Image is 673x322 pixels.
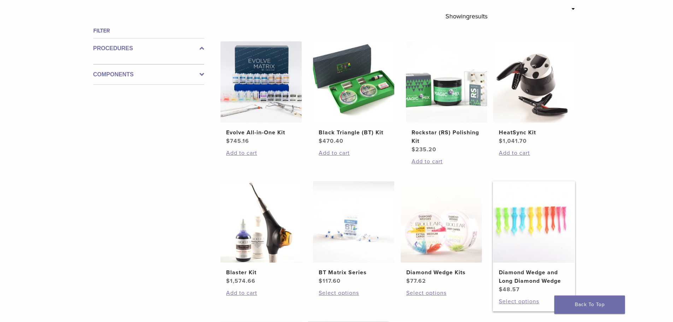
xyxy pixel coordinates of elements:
[220,41,302,145] a: Evolve All-in-One KitEvolve All-in-One Kit $745.16
[319,149,389,157] a: Add to cart: “Black Triangle (BT) Kit”
[406,268,476,277] h2: Diamond Wedge Kits
[220,181,302,263] img: Blaster Kit
[319,277,341,285] bdi: 117.60
[499,268,569,285] h2: Diamond Wedge and Long Diamond Wedge
[93,27,204,35] h4: Filter
[499,137,527,145] bdi: 1,041.70
[313,41,394,123] img: Black Triangle (BT) Kit
[226,277,255,285] bdi: 1,574.66
[319,268,389,277] h2: BT Matrix Series
[406,41,487,123] img: Rockstar (RS) Polishing Kit
[319,137,343,145] bdi: 470.40
[93,44,204,53] label: Procedures
[445,9,488,24] p: Showing results
[313,181,394,263] img: BT Matrix Series
[493,181,574,263] img: Diamond Wedge and Long Diamond Wedge
[313,41,395,145] a: Black Triangle (BT) KitBlack Triangle (BT) Kit $470.40
[493,41,575,145] a: HeatSync KitHeatSync Kit $1,041.70
[412,146,415,153] span: $
[499,286,520,293] bdi: 48.57
[319,277,323,285] span: $
[406,41,488,154] a: Rockstar (RS) Polishing KitRockstar (RS) Polishing Kit $235.20
[226,277,230,285] span: $
[400,181,483,285] a: Diamond Wedge KitsDiamond Wedge Kits $77.62
[499,137,503,145] span: $
[226,289,296,297] a: Add to cart: “Blaster Kit”
[499,297,569,306] a: Select options for “Diamond Wedge and Long Diamond Wedge”
[319,128,389,137] h2: Black Triangle (BT) Kit
[319,289,389,297] a: Select options for “BT Matrix Series”
[412,146,436,153] bdi: 235.20
[406,277,426,285] bdi: 77.62
[226,137,230,145] span: $
[493,181,575,294] a: Diamond Wedge and Long Diamond WedgeDiamond Wedge and Long Diamond Wedge $48.57
[554,295,625,314] a: Back To Top
[401,181,482,263] img: Diamond Wedge Kits
[412,128,482,145] h2: Rockstar (RS) Polishing Kit
[226,268,296,277] h2: Blaster Kit
[226,137,249,145] bdi: 745.16
[226,149,296,157] a: Add to cart: “Evolve All-in-One Kit”
[406,289,476,297] a: Select options for “Diamond Wedge Kits”
[319,137,323,145] span: $
[499,149,569,157] a: Add to cart: “HeatSync Kit”
[226,128,296,137] h2: Evolve All-in-One Kit
[313,181,395,285] a: BT Matrix SeriesBT Matrix Series $117.60
[499,286,503,293] span: $
[412,157,482,166] a: Add to cart: “Rockstar (RS) Polishing Kit”
[220,181,302,285] a: Blaster KitBlaster Kit $1,574.66
[499,128,569,137] h2: HeatSync Kit
[93,70,204,79] label: Components
[406,277,410,285] span: $
[220,41,302,123] img: Evolve All-in-One Kit
[493,41,574,123] img: HeatSync Kit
